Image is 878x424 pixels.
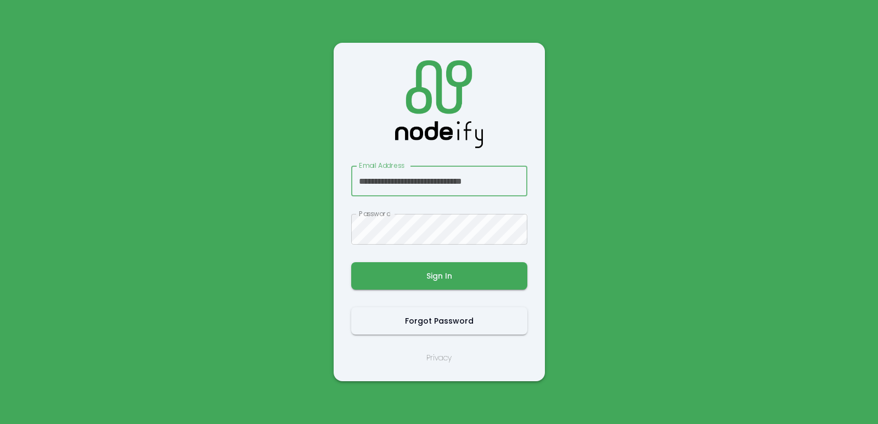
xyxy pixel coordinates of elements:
[351,262,527,290] button: Sign In
[351,307,527,335] button: Forgot Password
[395,60,483,148] img: Logo
[359,209,390,218] label: Password
[359,161,404,170] label: Email Address
[426,352,452,364] a: Privacy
